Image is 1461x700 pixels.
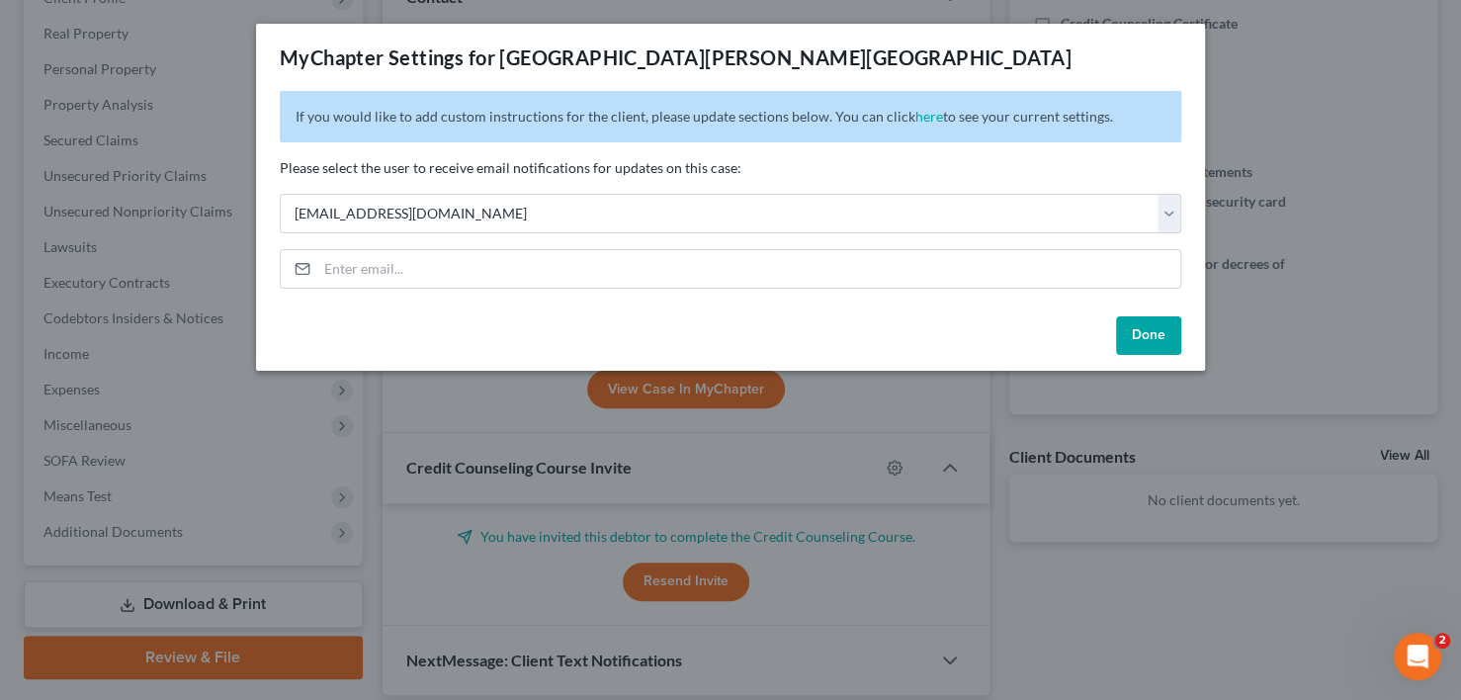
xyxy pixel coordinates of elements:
[835,108,1113,125] span: You can click to see your current settings.
[1434,633,1450,649] span: 2
[317,250,1180,288] input: Enter email...
[280,158,1181,178] p: Please select the user to receive email notifications for updates on this case:
[296,108,832,125] span: If you would like to add custom instructions for the client, please update sections below.
[915,108,943,125] a: here
[1394,633,1441,680] iframe: Intercom live chat
[1116,316,1181,356] button: Done
[280,44,1072,71] div: MyChapter Settings for [GEOGRAPHIC_DATA][PERSON_NAME][GEOGRAPHIC_DATA]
